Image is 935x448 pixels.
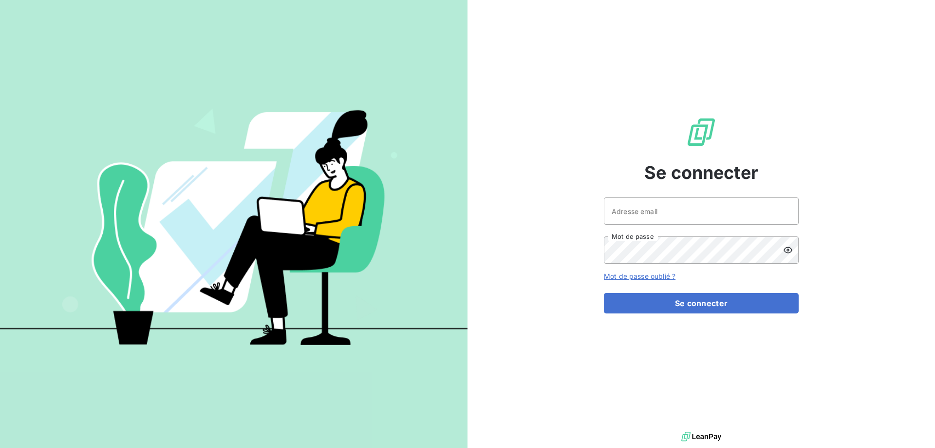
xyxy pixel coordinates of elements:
[681,429,721,444] img: logo
[604,197,799,225] input: placeholder
[604,293,799,313] button: Se connecter
[644,159,758,186] span: Se connecter
[686,117,717,148] img: Logo LeanPay
[604,272,675,280] a: Mot de passe oublié ?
